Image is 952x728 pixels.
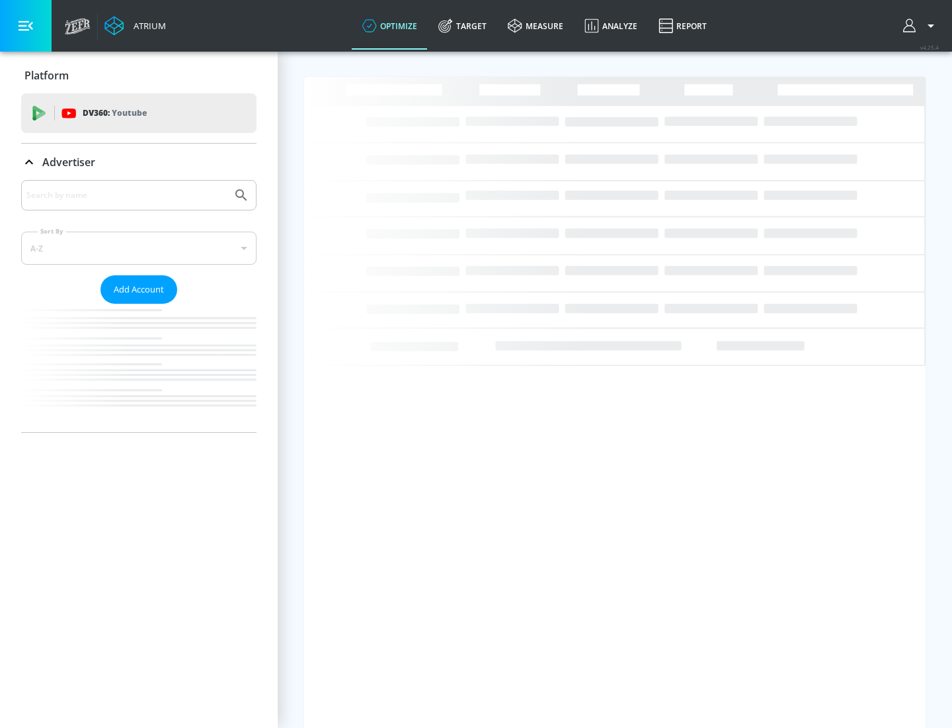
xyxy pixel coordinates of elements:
[104,16,166,36] a: Atrium
[21,232,257,265] div: A-Z
[648,2,717,50] a: Report
[26,187,227,204] input: Search by name
[83,106,147,120] p: DV360:
[24,68,69,83] p: Platform
[21,180,257,432] div: Advertiser
[128,20,166,32] div: Atrium
[497,2,574,50] a: measure
[114,282,164,297] span: Add Account
[112,106,147,120] p: Youtube
[21,304,257,432] nav: list of Advertiser
[920,44,939,51] span: v 4.25.4
[352,2,428,50] a: optimize
[100,275,177,304] button: Add Account
[38,227,66,236] label: Sort By
[21,57,257,94] div: Platform
[42,155,95,169] p: Advertiser
[428,2,497,50] a: Target
[21,93,257,133] div: DV360: Youtube
[574,2,648,50] a: Analyze
[21,144,257,181] div: Advertiser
